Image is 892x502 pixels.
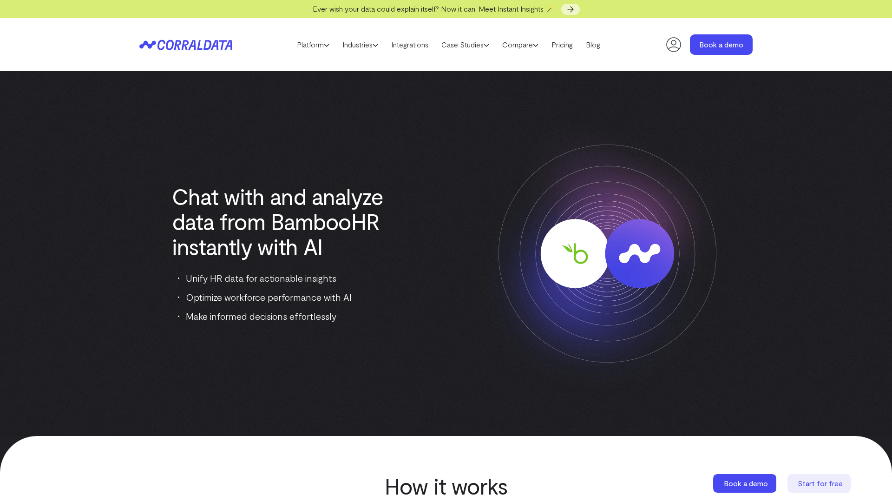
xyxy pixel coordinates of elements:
[178,290,397,304] li: Optimize workforce performance with AI
[336,38,385,52] a: Industries
[496,38,545,52] a: Compare
[579,38,607,52] a: Blog
[172,184,397,259] h1: Chat with and analyze data from BambooHR instantly with AI
[798,479,843,488] span: Start for free
[435,38,496,52] a: Case Studies
[313,4,555,13] span: Ever wish your data could explain itself? Now it can. Meet Instant Insights 🪄
[286,473,606,498] h2: How it works
[178,309,397,324] li: Make informed decisions effortlessly
[545,38,579,52] a: Pricing
[713,474,778,493] a: Book a demo
[724,479,768,488] span: Book a demo
[690,34,753,55] a: Book a demo
[385,38,435,52] a: Integrations
[290,38,336,52] a: Platform
[787,474,853,493] a: Start for free
[178,271,397,285] li: Unify HR data for actionable insights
